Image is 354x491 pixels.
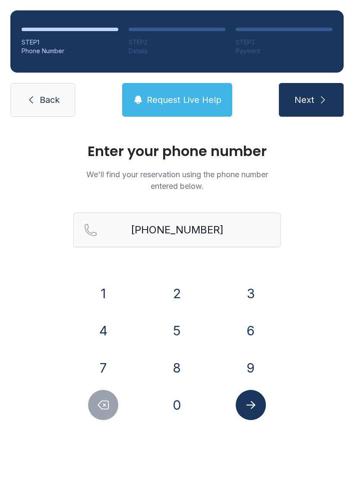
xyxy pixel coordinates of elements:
button: 6 [236,316,266,346]
div: Payment [236,47,332,55]
div: STEP 3 [236,38,332,47]
input: Reservation phone number [73,213,281,247]
span: Request Live Help [147,94,221,106]
div: STEP 2 [129,38,225,47]
button: 3 [236,278,266,309]
button: 2 [162,278,192,309]
button: 7 [88,353,118,383]
h1: Enter your phone number [73,144,281,158]
button: 1 [88,278,118,309]
button: 4 [88,316,118,346]
div: Phone Number [22,47,118,55]
div: Details [129,47,225,55]
button: 0 [162,390,192,420]
div: STEP 1 [22,38,118,47]
button: 5 [162,316,192,346]
button: Submit lookup form [236,390,266,420]
span: Back [40,94,60,106]
button: 9 [236,353,266,383]
p: We'll find your reservation using the phone number entered below. [73,169,281,192]
span: Next [294,94,314,106]
button: Delete number [88,390,118,420]
button: 8 [162,353,192,383]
